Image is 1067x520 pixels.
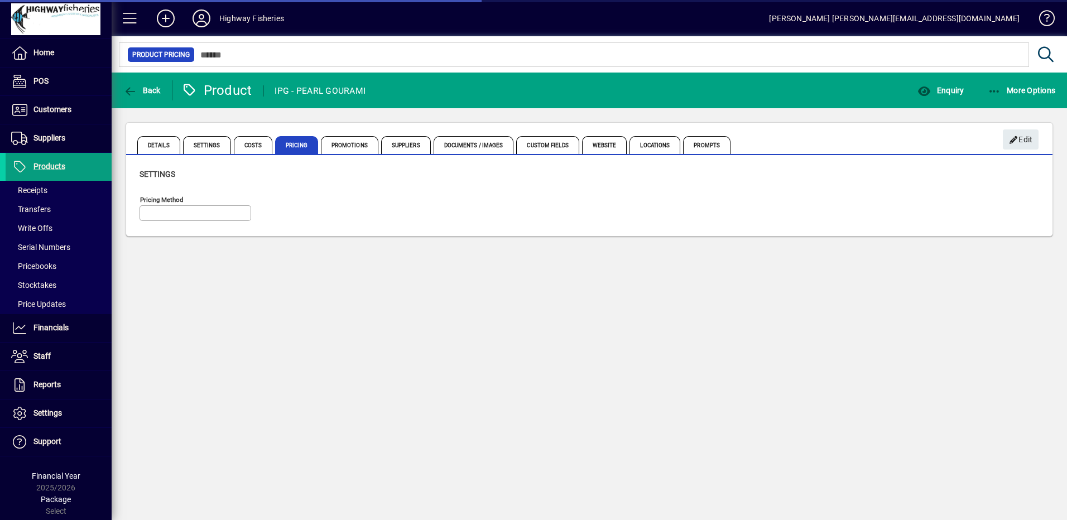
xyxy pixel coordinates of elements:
[33,48,54,57] span: Home
[629,136,680,154] span: Locations
[33,323,69,332] span: Financials
[985,80,1059,100] button: More Options
[6,39,112,67] a: Home
[140,196,184,204] mat-label: Pricing method
[148,8,184,28] button: Add
[234,136,273,154] span: Costs
[219,9,284,27] div: Highway Fisheries
[11,186,47,195] span: Receipts
[184,8,219,28] button: Profile
[6,371,112,399] a: Reports
[6,399,112,427] a: Settings
[121,80,164,100] button: Back
[917,86,964,95] span: Enquiry
[6,295,112,314] a: Price Updates
[33,162,65,171] span: Products
[1031,2,1053,38] a: Knowledge Base
[181,81,252,99] div: Product
[33,105,71,114] span: Customers
[6,257,112,276] a: Pricebooks
[11,205,51,214] span: Transfers
[275,136,318,154] span: Pricing
[33,380,61,389] span: Reports
[6,276,112,295] a: Stocktakes
[516,136,579,154] span: Custom Fields
[1003,129,1039,150] button: Edit
[6,219,112,238] a: Write Offs
[1009,131,1033,149] span: Edit
[137,136,180,154] span: Details
[6,96,112,124] a: Customers
[683,136,730,154] span: Prompts
[33,408,62,417] span: Settings
[11,262,56,271] span: Pricebooks
[33,437,61,446] span: Support
[183,136,231,154] span: Settings
[33,133,65,142] span: Suppliers
[6,124,112,152] a: Suppliers
[582,136,627,154] span: Website
[33,352,51,360] span: Staff
[381,136,431,154] span: Suppliers
[6,68,112,95] a: POS
[112,80,173,100] app-page-header-button: Back
[123,86,161,95] span: Back
[769,9,1020,27] div: [PERSON_NAME] [PERSON_NAME][EMAIL_ADDRESS][DOMAIN_NAME]
[132,49,190,60] span: Product Pricing
[33,76,49,85] span: POS
[6,428,112,456] a: Support
[41,495,71,504] span: Package
[6,314,112,342] a: Financials
[321,136,378,154] span: Promotions
[915,80,967,100] button: Enquiry
[6,181,112,200] a: Receipts
[11,300,66,309] span: Price Updates
[140,170,175,179] span: Settings
[275,82,366,100] div: IPG - PEARL GOURAMI
[11,281,56,290] span: Stocktakes
[988,86,1056,95] span: More Options
[434,136,514,154] span: Documents / Images
[6,343,112,370] a: Staff
[11,224,52,233] span: Write Offs
[6,200,112,219] a: Transfers
[6,238,112,257] a: Serial Numbers
[11,243,70,252] span: Serial Numbers
[32,471,80,480] span: Financial Year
